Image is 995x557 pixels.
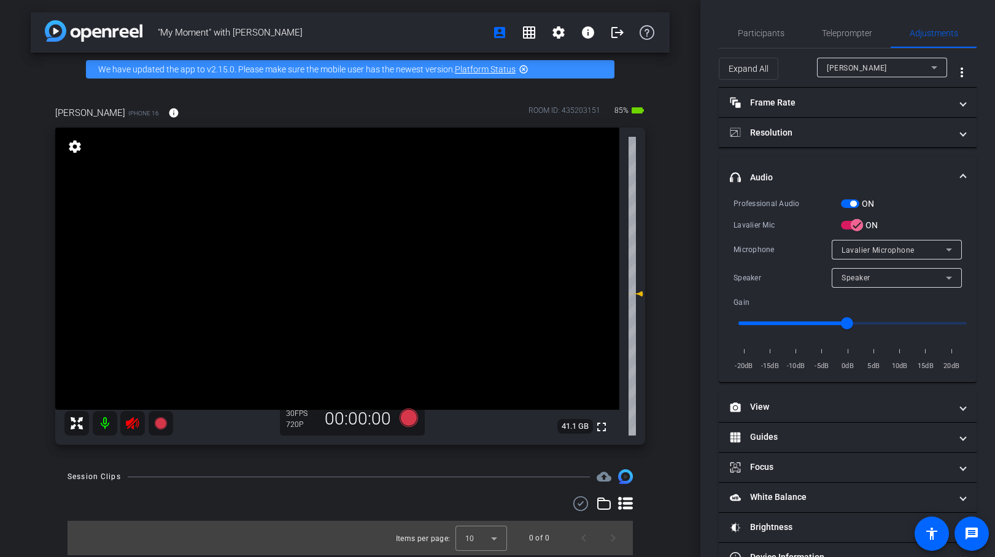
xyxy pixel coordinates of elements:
div: Professional Audio [734,198,841,210]
span: 20dB [941,360,962,372]
div: Gain [734,296,841,309]
div: Speaker [734,272,832,284]
span: [PERSON_NAME] [55,106,125,120]
div: Session Clips [68,471,121,483]
mat-expansion-panel-header: Brightness [719,513,977,542]
mat-icon: more_vert [954,65,969,80]
mat-panel-title: Guides [730,431,951,444]
div: We have updated the app to v2.15.0. Please make sure the mobile user has the newest version. [86,60,614,79]
div: Lavalier Mic [734,219,841,231]
mat-icon: info [581,25,595,40]
span: Teleprompter [822,29,872,37]
span: Adjustments [910,29,958,37]
span: -10dB [786,360,807,372]
span: [PERSON_NAME] [827,64,887,72]
span: -15dB [759,360,780,372]
span: 0dB [837,360,858,372]
span: -20dB [734,360,754,372]
mat-icon: info [168,107,179,118]
mat-expansion-panel-header: Audio [719,158,977,197]
span: iPhone 16 [128,109,159,118]
mat-icon: cloud_upload [597,469,611,484]
span: FPS [295,409,308,418]
mat-expansion-panel-header: White Balance [719,483,977,512]
mat-panel-title: Focus [730,461,951,474]
div: 720P [286,420,317,429]
mat-expansion-panel-header: Frame Rate [719,88,977,117]
img: app-logo [45,20,142,42]
mat-icon: grid_on [522,25,536,40]
button: More Options for Adjustments Panel [947,58,977,87]
div: 00:00:00 [317,409,399,429]
mat-icon: account_box [492,25,507,40]
span: 85% [613,101,630,120]
div: Microphone [734,244,832,256]
span: Speaker [842,274,870,282]
span: 41.1 GB [557,419,593,434]
mat-expansion-panel-header: Guides [719,423,977,452]
mat-expansion-panel-header: Resolution [719,118,977,147]
mat-icon: settings [66,139,83,154]
span: Destinations for your clips [597,469,611,484]
mat-icon: logout [610,25,625,40]
mat-icon: accessibility [924,526,939,541]
mat-expansion-panel-header: View [719,393,977,422]
mat-icon: -1 dB [629,286,643,301]
span: "My Moment" with [PERSON_NAME] [158,20,485,45]
button: Next page [598,523,628,553]
span: Expand All [729,57,769,80]
span: 10dB [889,360,910,372]
div: Audio [719,197,977,382]
span: 15dB [915,360,936,372]
mat-panel-title: Brightness [730,521,951,534]
mat-panel-title: Resolution [730,126,951,139]
div: 0 of 0 [529,532,549,544]
img: Session clips [618,469,633,484]
mat-expansion-panel-header: Focus [719,453,977,482]
button: Expand All [719,58,778,80]
mat-icon: fullscreen [594,420,609,434]
span: Participants [738,29,784,37]
mat-panel-title: Audio [730,171,951,184]
mat-panel-title: White Balance [730,491,951,504]
mat-panel-title: Frame Rate [730,96,951,109]
label: ON [859,198,875,210]
span: 5dB [863,360,884,372]
div: Items per page: [396,532,451,545]
span: Lavalier Microphone [842,246,915,255]
mat-icon: highlight_off [519,64,528,74]
div: 30 [286,409,317,418]
label: ON [863,219,878,231]
div: ROOM ID: 435203151 [528,105,600,123]
a: Platform Status [455,64,516,74]
button: Previous page [569,523,598,553]
mat-icon: message [964,526,979,541]
mat-panel-title: View [730,401,951,413]
span: -5dB [811,360,832,372]
mat-icon: settings [551,25,566,40]
mat-icon: battery_std [630,103,645,118]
